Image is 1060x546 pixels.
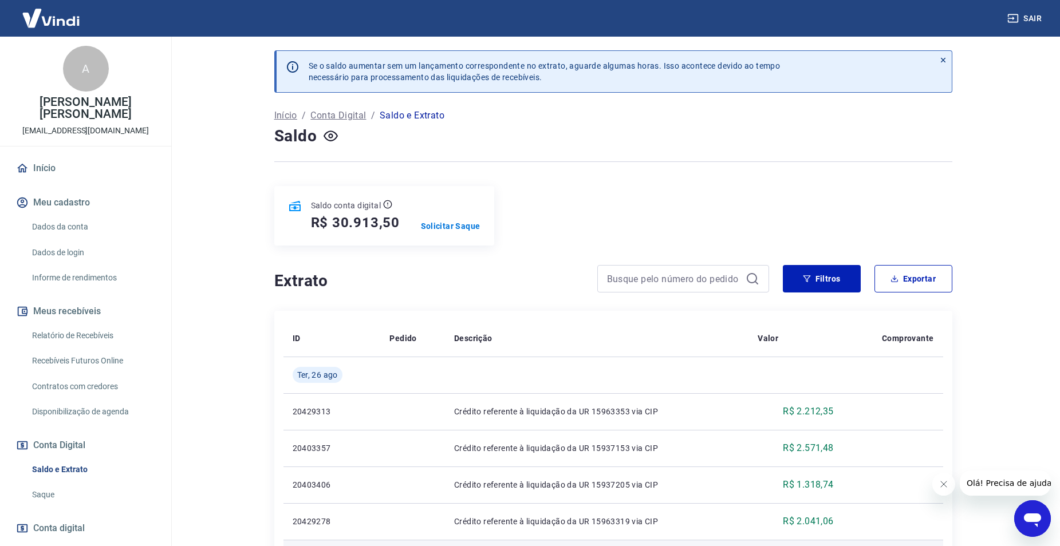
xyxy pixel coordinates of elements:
[14,156,157,181] a: Início
[7,8,96,17] span: Olá! Precisa de ajuda?
[932,473,955,496] iframe: Fechar mensagem
[607,270,741,287] input: Busque pelo número do pedido
[274,270,584,292] h4: Extrato
[297,369,338,381] span: Ter, 26 ago
[27,215,157,239] a: Dados da conta
[454,406,739,417] p: Crédito referente à liquidação da UR 15963353 via CIP
[380,109,444,122] p: Saldo e Extrato
[274,125,317,148] h4: Saldo
[274,109,297,122] a: Início
[302,109,306,122] p: /
[311,200,381,211] p: Saldo conta digital
[27,400,157,424] a: Disponibilização de agenda
[293,406,372,417] p: 20429313
[27,241,157,264] a: Dados de login
[310,109,366,122] a: Conta Digital
[882,333,933,344] p: Comprovante
[309,60,781,83] p: Se o saldo aumentar sem um lançamento correspondente no extrato, aguarde algumas horas. Isso acon...
[63,46,109,92] div: A
[783,405,833,418] p: R$ 2.212,35
[783,265,861,292] button: Filtros
[783,478,833,492] p: R$ 1.318,74
[27,375,157,398] a: Contratos com credores
[874,265,952,292] button: Exportar
[27,324,157,347] a: Relatório de Recebíveis
[454,516,739,527] p: Crédito referente à liquidação da UR 15963319 via CIP
[1014,500,1051,537] iframe: Botão para abrir a janela de mensagens
[293,333,301,344] p: ID
[14,516,157,541] a: Conta digital
[27,483,157,507] a: Saque
[14,1,88,35] img: Vindi
[14,190,157,215] button: Meu cadastro
[960,470,1051,496] iframe: Mensagem da empresa
[421,220,480,232] a: Solicitar Saque
[22,125,149,137] p: [EMAIL_ADDRESS][DOMAIN_NAME]
[27,458,157,481] a: Saldo e Extrato
[293,479,372,490] p: 20403406
[293,442,372,454] p: 20403357
[14,299,157,324] button: Meus recebíveis
[783,515,833,528] p: R$ 2.041,06
[389,333,416,344] p: Pedido
[371,109,375,122] p: /
[27,266,157,290] a: Informe de rendimentos
[758,333,778,344] p: Valor
[14,433,157,458] button: Conta Digital
[454,442,739,454] p: Crédito referente à liquidação da UR 15937153 via CIP
[293,516,372,527] p: 20429278
[1005,8,1046,29] button: Sair
[454,479,739,490] p: Crédito referente à liquidação da UR 15937205 via CIP
[33,520,85,536] span: Conta digital
[454,333,492,344] p: Descrição
[311,213,400,232] h5: R$ 30.913,50
[27,349,157,373] a: Recebíveis Futuros Online
[783,441,833,455] p: R$ 2.571,48
[9,96,162,120] p: [PERSON_NAME] [PERSON_NAME]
